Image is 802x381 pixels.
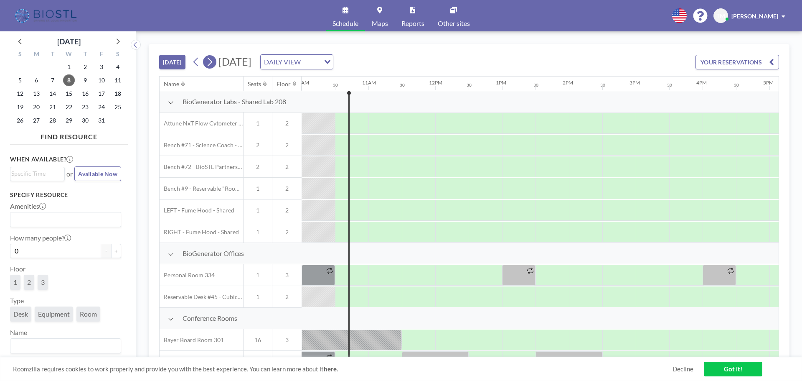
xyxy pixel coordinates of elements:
div: 30 [600,82,605,88]
span: 1 [13,278,17,286]
div: Search for option [10,339,121,353]
span: 1 [244,207,272,214]
input: Search for option [11,169,60,178]
div: 30 [734,82,739,88]
span: or [66,170,73,178]
span: Thursday, October 16, 2025 [79,88,91,100]
span: Sunday, October 19, 2025 [14,101,26,113]
div: 12PM [429,79,442,86]
span: Wednesday, October 29, 2025 [63,115,75,126]
div: T [45,49,61,60]
div: 10AM [295,79,309,86]
span: Tuesday, October 14, 2025 [47,88,58,100]
div: M [28,49,45,60]
span: TM [716,12,725,20]
span: Wednesday, October 8, 2025 [63,74,75,86]
span: 2 [272,185,302,192]
span: 1 [244,293,272,301]
span: Desk [13,310,28,318]
div: 30 [400,82,405,88]
span: 2 [272,141,302,149]
a: Decline [673,365,693,373]
span: Wednesday, October 15, 2025 [63,88,75,100]
span: Reservable Desk #45 - Cubicle Area (Office 206) [160,293,243,301]
div: Search for option [10,212,121,227]
span: 2 [272,207,302,214]
span: 1 [244,228,272,236]
div: S [109,49,126,60]
span: Thursday, October 30, 2025 [79,115,91,126]
div: 5PM [763,79,774,86]
span: Bench #9 - Reservable "RoomZilla" Bench [160,185,243,192]
span: Monday, October 6, 2025 [30,74,42,86]
div: Search for option [261,55,333,69]
span: 2 [244,163,272,171]
div: W [61,49,77,60]
div: [DATE] [57,36,81,47]
span: DAILY VIEW [262,56,302,67]
div: 30 [667,82,672,88]
span: 2 [27,278,31,286]
span: Thursday, October 2, 2025 [79,61,91,73]
div: T [77,49,93,60]
span: Wednesday, October 22, 2025 [63,101,75,113]
label: How many people? [10,234,71,242]
div: 2PM [563,79,573,86]
div: 3PM [629,79,640,86]
div: 1PM [496,79,506,86]
span: Tuesday, October 7, 2025 [47,74,58,86]
span: BioGenerator Offices [183,249,244,258]
button: - [101,244,111,258]
a: here. [324,365,338,373]
span: 3 [41,278,45,286]
span: Sunday, October 5, 2025 [14,74,26,86]
span: Friday, October 31, 2025 [96,115,107,126]
div: 30 [467,82,472,88]
span: Monday, October 27, 2025 [30,115,42,126]
span: RIGHT - Fume Hood - Shared [160,228,239,236]
span: Saturday, October 25, 2025 [112,101,124,113]
button: Available Now [74,166,121,181]
span: 2 [272,120,302,127]
span: Reports [401,20,424,27]
div: 4PM [696,79,707,86]
div: Name [164,80,179,88]
span: Thursday, October 23, 2025 [79,101,91,113]
div: F [93,49,109,60]
div: 30 [333,82,338,88]
label: Type [10,297,24,305]
input: Search for option [303,56,319,67]
span: 16 [244,336,272,344]
span: [DATE] [218,55,251,68]
span: Saturday, October 11, 2025 [112,74,124,86]
button: + [111,244,121,258]
span: Thursday, October 9, 2025 [79,74,91,86]
span: Other sites [438,20,470,27]
a: Got it! [704,362,762,376]
span: Friday, October 17, 2025 [96,88,107,100]
div: 11AM [362,79,376,86]
span: 1 [244,185,272,192]
input: Search for option [11,214,116,225]
span: Equipment [38,310,70,318]
span: Attune NxT Flow Cytometer - Bench #25 [160,120,243,127]
span: Tuesday, October 28, 2025 [47,115,58,126]
span: 3 [272,336,302,344]
label: Amenities [10,202,46,210]
span: Monday, October 13, 2025 [30,88,42,100]
span: Sunday, October 26, 2025 [14,115,26,126]
span: Personal Room 334 [160,271,215,279]
input: Search for option [11,340,116,351]
span: Saturday, October 18, 2025 [112,88,124,100]
span: Available Now [78,170,117,177]
span: 1 [244,271,272,279]
span: 1 [244,120,272,127]
div: 30 [533,82,538,88]
span: Monday, October 20, 2025 [30,101,42,113]
span: BioGenerator Labs - Shared Lab 208 [183,97,286,106]
span: 2 [244,141,272,149]
span: 2 [272,293,302,301]
span: Friday, October 3, 2025 [96,61,107,73]
span: Bayer Board Room 301 [160,336,224,344]
button: [DATE] [159,55,185,69]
